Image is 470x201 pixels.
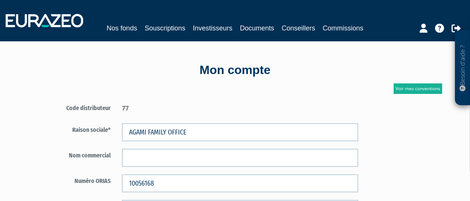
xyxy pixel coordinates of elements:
[282,23,315,33] a: Conseillers
[34,101,116,113] label: Code distributeur
[458,34,467,102] p: Besoin d'aide ?
[323,23,364,33] a: Commissions
[34,149,116,160] label: Nom commercial
[193,23,232,33] a: Investisseurs
[116,101,364,113] div: 77
[394,83,442,94] a: Voir mes conventions
[106,23,137,33] a: Nos fonds
[6,14,83,27] img: 1732889491-logotype_eurazeo_blanc_rvb.png
[240,23,274,33] a: Documents
[21,62,450,79] div: Mon compte
[144,23,185,33] a: Souscriptions
[34,123,116,135] label: Raison sociale*
[34,174,116,186] label: Numéro ORIAS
